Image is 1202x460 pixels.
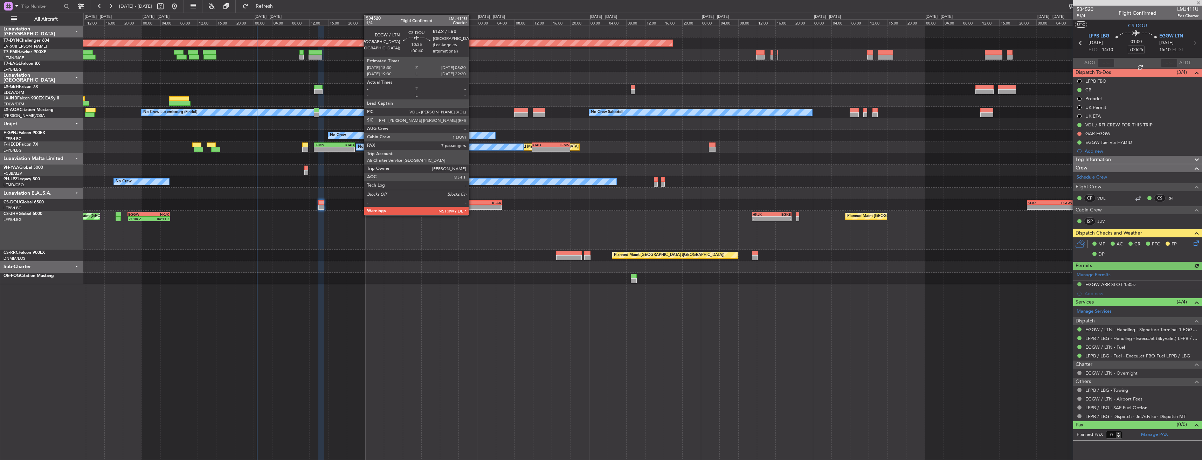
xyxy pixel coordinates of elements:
[1159,33,1183,40] span: EGGW LTN
[1089,47,1100,54] span: ETOT
[477,205,501,209] div: -
[1097,195,1113,201] a: VDL
[4,166,43,170] a: 9H-YAAGlobal 5000
[4,39,49,43] a: T7-DYNChallenger 604
[4,212,19,216] span: CS-JHH
[1177,421,1187,428] span: (0/0)
[4,44,47,49] a: EVRA/[PERSON_NAME]
[906,19,925,26] div: 20:00
[328,19,347,26] div: 16:00
[440,19,458,26] div: 16:00
[1177,298,1187,306] span: (4/4)
[608,19,626,26] div: 04:00
[571,19,589,26] div: 20:00
[1076,421,1083,429] span: Pax
[451,176,467,187] div: No Crew
[1077,431,1103,438] label: Planned PAX
[4,85,38,89] a: LX-GBHFalcon 7X
[1076,206,1102,214] span: Cabin Crew
[682,19,701,26] div: 20:00
[1085,405,1147,411] a: LFPB / LBG - SAF Fuel Option
[1084,217,1096,225] div: ISP
[148,212,169,216] div: HKJK
[1036,19,1055,26] div: 00:00
[1177,13,1198,19] span: Pos Charter
[4,274,54,278] a: OE-FOGCitation Mustang
[235,19,254,26] div: 20:00
[1134,241,1140,248] span: CR
[1085,104,1106,110] div: UK Permit
[1076,69,1111,77] span: Dispatch To-Dos
[926,14,953,20] div: [DATE] - [DATE]
[1085,327,1198,333] a: EGGW / LTN - Handling - Signature Terminal 1 EGGW / LTN
[552,19,570,26] div: 16:00
[452,201,476,205] div: EGGW
[452,205,476,209] div: -
[239,1,281,12] button: Refresh
[334,143,354,147] div: KIAD
[1084,60,1096,67] span: ATOT
[366,14,393,20] div: [DATE] - [DATE]
[4,96,59,100] a: LX-INBFalcon 900EX EASy II
[1085,131,1111,137] div: GAR EGGW
[1055,19,1073,26] div: 04:00
[814,14,841,20] div: [DATE] - [DATE]
[1050,205,1072,209] div: -
[1085,122,1153,128] div: VDL / RFI CREW FOR THIS TRIP
[1076,156,1111,164] span: Leg Information
[4,113,45,118] a: [PERSON_NAME]/QSA
[1085,396,1142,402] a: EGGW / LTN - Airport Fees
[330,130,346,141] div: No Crew
[869,19,887,26] div: 12:00
[1076,229,1142,237] span: Dispatch Checks and Weather
[1098,251,1105,258] span: DP
[981,19,999,26] div: 12:00
[772,217,791,221] div: -
[1077,308,1112,315] a: Manage Services
[272,19,291,26] div: 04:00
[831,19,850,26] div: 04:00
[104,19,123,26] div: 16:00
[532,147,551,152] div: -
[365,19,384,26] div: 00:00
[1119,9,1156,17] div: Flight Confirmed
[1028,201,1050,205] div: KLAX
[850,19,869,26] div: 08:00
[4,62,40,66] a: T7-EAGLFalcon 8X
[4,166,19,170] span: 9H-YAA
[384,19,402,26] div: 04:00
[129,217,149,221] div: 21:08 Z
[1084,194,1096,202] div: CP
[1172,47,1183,54] span: ELDT
[4,142,38,147] a: F-HECDFalcon 7X
[458,19,477,26] div: 20:00
[702,14,729,20] div: [DATE] - [DATE]
[254,19,272,26] div: 00:00
[409,200,519,210] div: Planned Maint [GEOGRAPHIC_DATA] ([GEOGRAPHIC_DATA])
[4,171,22,176] a: FCBB/BZV
[141,19,160,26] div: 00:00
[143,14,170,20] div: [DATE] - [DATE]
[1077,13,1093,19] span: P1/4
[1076,164,1087,172] span: Crew
[1102,47,1113,54] span: 14:10
[143,107,197,118] div: No Crew Luxembourg (Findel)
[86,19,104,26] div: 12:00
[1159,40,1174,47] span: [DATE]
[21,1,62,12] input: Trip Number
[18,17,74,22] span: All Aircraft
[4,50,46,54] a: T7-EMIHawker 900XP
[1076,361,1092,369] span: Charter
[1177,69,1187,76] span: (3/4)
[4,251,19,255] span: CS-RRC
[421,19,440,26] div: 12:00
[478,14,505,20] div: [DATE] - [DATE]
[1076,298,1094,306] span: Services
[4,142,19,147] span: F-HECD
[1085,335,1198,341] a: LFPB / LBG - Handling - ExecuJet (Skyvalet) LFPB / LBG
[1037,14,1064,20] div: [DATE] - [DATE]
[116,176,132,187] div: No Crew
[309,19,328,26] div: 12:00
[149,217,170,221] div: 06:11 Z
[591,107,623,118] div: No Crew Sabadell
